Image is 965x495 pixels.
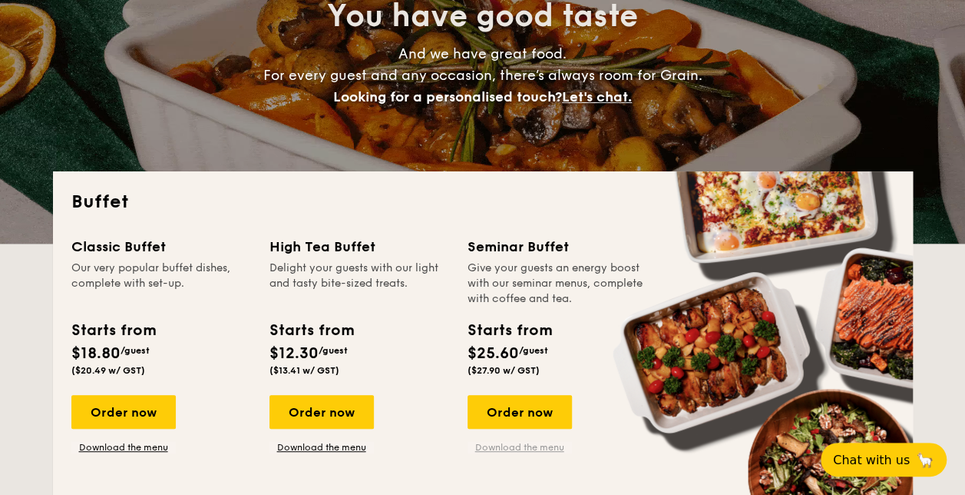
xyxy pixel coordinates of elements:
div: Order now [71,395,176,429]
span: $25.60 [468,344,519,363]
div: Give your guests an energy boost with our seminar menus, complete with coffee and tea. [468,261,647,307]
a: Download the menu [468,441,572,453]
h2: Buffet [71,190,894,214]
div: Starts from [269,319,353,342]
button: Chat with us🦙 [821,443,947,477]
span: Looking for a personalised touch? [333,88,562,105]
span: And we have great food. For every guest and any occasion, there’s always room for Grain. [263,45,702,105]
span: ($27.90 w/ GST) [468,365,540,376]
div: Order now [468,395,572,429]
span: Chat with us [833,453,910,467]
span: ($13.41 w/ GST) [269,365,339,376]
span: 🦙 [916,451,934,469]
div: High Tea Buffet [269,236,449,257]
div: Starts from [71,319,155,342]
div: Our very popular buffet dishes, complete with set-up. [71,261,251,307]
div: Classic Buffet [71,236,251,257]
span: $18.80 [71,344,121,363]
a: Download the menu [71,441,176,453]
div: Delight your guests with our light and tasty bite-sized treats. [269,261,449,307]
span: /guest [519,345,548,356]
div: Starts from [468,319,551,342]
span: ($20.49 w/ GST) [71,365,145,376]
span: /guest [319,345,348,356]
div: Order now [269,395,374,429]
span: Let's chat. [562,88,632,105]
span: /guest [121,345,150,356]
a: Download the menu [269,441,374,453]
div: Seminar Buffet [468,236,647,257]
span: $12.30 [269,344,319,363]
